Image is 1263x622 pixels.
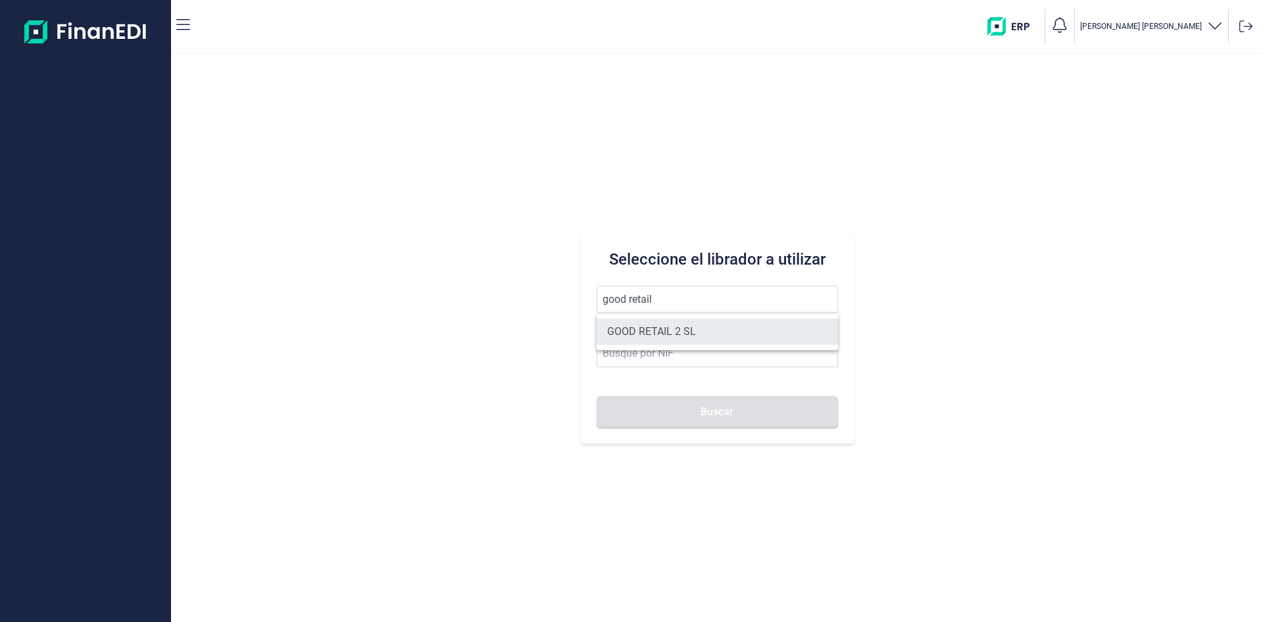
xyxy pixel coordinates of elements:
[597,396,838,428] button: Buscar
[701,407,733,417] span: Buscar
[597,340,838,367] input: Busque por NIF
[987,17,1039,36] img: erp
[1080,21,1202,32] p: [PERSON_NAME] [PERSON_NAME]
[597,286,838,313] input: Seleccione la razón social
[597,319,838,345] li: GOOD RETAIL 2 SL
[597,249,838,270] h3: Seleccione el librador a utilizar
[24,11,147,53] img: Logo de aplicación
[1080,17,1223,36] button: [PERSON_NAME] [PERSON_NAME]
